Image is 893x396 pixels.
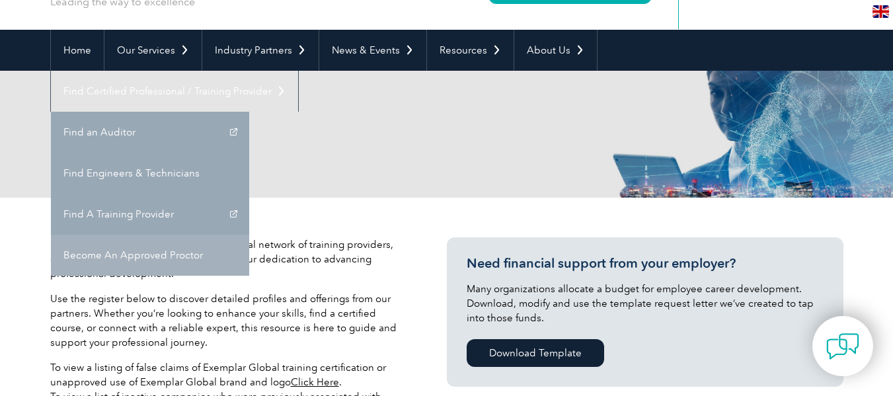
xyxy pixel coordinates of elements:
a: Industry Partners [202,30,319,71]
a: Find Engineers & Technicians [51,153,249,194]
a: Find Certified Professional / Training Provider [51,71,298,112]
a: Click Here [291,376,339,388]
a: About Us [514,30,597,71]
p: Use the register below to discover detailed profiles and offerings from our partners. Whether you... [50,292,407,350]
a: Find A Training Provider [51,194,249,235]
h3: Need financial support from your employer? [467,255,824,272]
a: Home [51,30,104,71]
p: Many organizations allocate a budget for employee career development. Download, modify and use th... [467,282,824,325]
a: Find an Auditor [51,112,249,153]
a: News & Events [319,30,426,71]
a: Resources [427,30,514,71]
a: Become An Approved Proctor [51,235,249,276]
a: Our Services [104,30,202,71]
img: en [873,5,889,18]
a: Download Template [467,339,604,367]
img: contact-chat.png [826,330,859,363]
h2: Client Register [50,124,605,145]
p: Exemplar Global proudly works with a global network of training providers, consultants, and organ... [50,237,407,281]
